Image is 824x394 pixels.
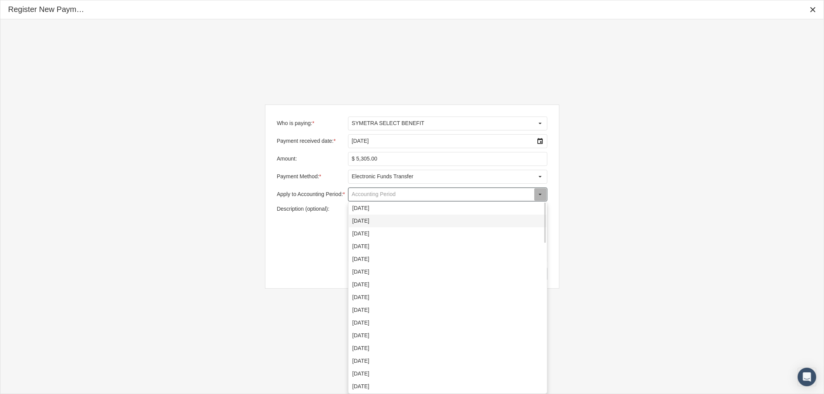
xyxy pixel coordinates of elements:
span: Description (optional): [277,206,330,212]
div: [DATE] [349,304,547,316]
span: Amount: [277,156,297,162]
span: Apply to Accounting Period: [277,191,343,197]
div: Select [534,170,547,183]
div: Select [534,135,547,148]
span: Who is paying: [277,120,313,126]
div: [DATE] [349,240,547,253]
div: Select [534,117,547,130]
div: Select [534,188,547,201]
span: Payment Method: [277,173,319,179]
div: [DATE] [349,278,547,291]
div: Close [806,3,820,17]
div: [DATE] [349,380,547,393]
div: [DATE] [349,355,547,367]
div: [DATE] [349,367,547,380]
div: Open Intercom Messenger [798,368,816,386]
div: [DATE] [349,291,547,304]
div: [DATE] [349,342,547,355]
div: [DATE] [349,253,547,265]
div: [DATE] [349,215,547,227]
div: [DATE] [349,202,547,215]
div: [DATE] [349,227,547,240]
span: Payment received date: [277,138,334,144]
div: Register New Payment [8,4,85,15]
div: [DATE] [349,329,547,342]
div: [DATE] [349,316,547,329]
div: [DATE] [349,265,547,278]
